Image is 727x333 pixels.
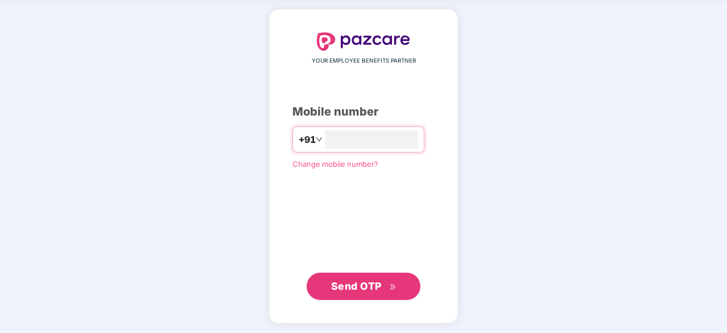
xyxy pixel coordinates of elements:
[317,32,410,51] img: logo
[299,133,316,147] span: +91
[307,273,420,300] button: Send OTPdouble-right
[292,103,435,121] div: Mobile number
[316,136,323,143] span: down
[389,283,396,291] span: double-right
[292,159,378,168] a: Change mobile number?
[312,56,416,65] span: YOUR EMPLOYEE BENEFITS PARTNER
[331,280,382,292] span: Send OTP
